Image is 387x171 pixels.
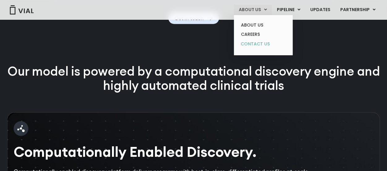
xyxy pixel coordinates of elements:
a: ABOUT US [236,20,290,30]
a: ABOUT USMenu Toggle [234,5,272,15]
a: CAREERS [236,30,290,39]
p: Our model is powered by a computational discovery engine and highly automated clinical trials [7,64,380,93]
h2: Computationally Enabled Discovery. [14,142,373,161]
a: PARTNERSHIPMenu Toggle [335,5,381,15]
a: CONTACT US [236,39,290,49]
img: Vial Logo [9,5,34,15]
a: PIPELINEMenu Toggle [272,5,305,15]
img: molecule-icon [14,121,28,136]
a: UPDATES [305,5,335,15]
